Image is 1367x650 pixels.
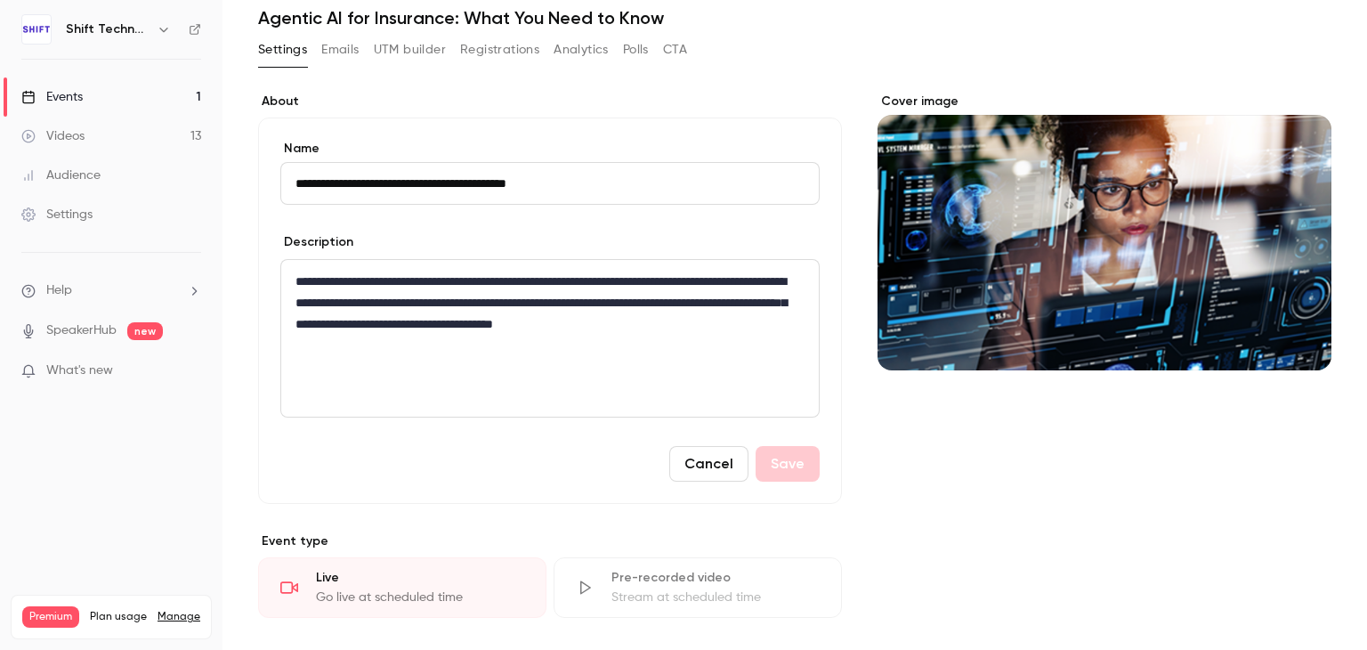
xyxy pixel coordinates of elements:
[316,589,524,606] div: Go live at scheduled time
[611,589,820,606] div: Stream at scheduled time
[258,93,842,110] label: About
[623,36,649,64] button: Polls
[554,36,609,64] button: Analytics
[554,557,842,618] div: Pre-recorded videoStream at scheduled time
[22,15,51,44] img: Shift Technology
[180,363,201,379] iframe: Noticeable Trigger
[611,569,820,587] div: Pre-recorded video
[21,281,201,300] li: help-dropdown-opener
[21,206,93,223] div: Settings
[21,88,83,106] div: Events
[669,446,748,482] button: Cancel
[66,20,150,38] h6: Shift Technology
[374,36,446,64] button: UTM builder
[258,557,546,618] div: LiveGo live at scheduled time
[280,259,820,418] section: description
[90,610,147,624] span: Plan usage
[22,606,79,628] span: Premium
[878,93,1331,110] label: Cover image
[21,167,101,184] div: Audience
[280,233,353,251] label: Description
[281,260,819,417] div: editor
[46,321,117,340] a: SpeakerHub
[46,281,72,300] span: Help
[46,362,113,380] span: What's new
[663,36,687,64] button: CTA
[460,36,539,64] button: Registrations
[258,7,1331,28] h1: Agentic AI for Insurance: What You Need to Know
[316,569,524,587] div: Live
[280,140,820,158] label: Name
[158,610,200,624] a: Manage
[258,36,307,64] button: Settings
[321,36,359,64] button: Emails
[258,532,842,550] p: Event type
[127,322,163,340] span: new
[878,93,1331,370] section: Cover image
[21,127,85,145] div: Videos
